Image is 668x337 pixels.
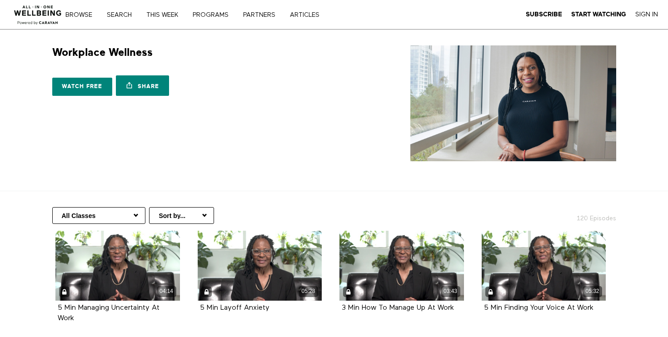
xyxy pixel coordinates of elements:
a: 5 Min Layoff Anxiety [200,304,269,311]
a: Sign In [635,10,658,19]
strong: 5 Min Layoff Anxiety [200,304,269,312]
a: 3 Min How To Manage Up At Work [342,304,454,311]
a: 5 Min Finding Your Voice At Work 05:32 [482,231,606,301]
a: Subscribe [526,10,562,19]
strong: 5 Min Finding Your Voice At Work [484,304,593,312]
a: ARTICLES [287,12,329,18]
a: Share [116,75,169,96]
strong: 3 Min How To Manage Up At Work [342,304,454,312]
a: 5 Min Managing Uncertainty At Work 04:14 [55,231,180,301]
h1: Workplace Wellness [52,45,153,59]
a: 5 Min Layoff Anxiety 05:28 [198,231,322,301]
strong: Start Watching [571,11,626,18]
a: Watch free [52,78,112,96]
a: 5 Min Finding Your Voice At Work [484,304,593,311]
a: Start Watching [571,10,626,19]
div: 04:14 [157,286,176,297]
a: Search [104,12,141,18]
div: 05:28 [299,286,318,297]
strong: Subscribe [526,11,562,18]
h2: 120 Episodes [519,207,622,223]
a: Browse [62,12,102,18]
a: THIS WEEK [143,12,188,18]
a: 3 Min How To Manage Up At Work 03:43 [339,231,464,301]
a: PROGRAMS [189,12,238,18]
img: Workplace Wellness [410,45,616,161]
div: 05:32 [583,286,602,297]
a: PARTNERS [240,12,285,18]
div: 03:43 [441,286,460,297]
a: 5 Min Managing Uncertainty At Work [58,304,160,322]
nav: Primary [72,10,338,19]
